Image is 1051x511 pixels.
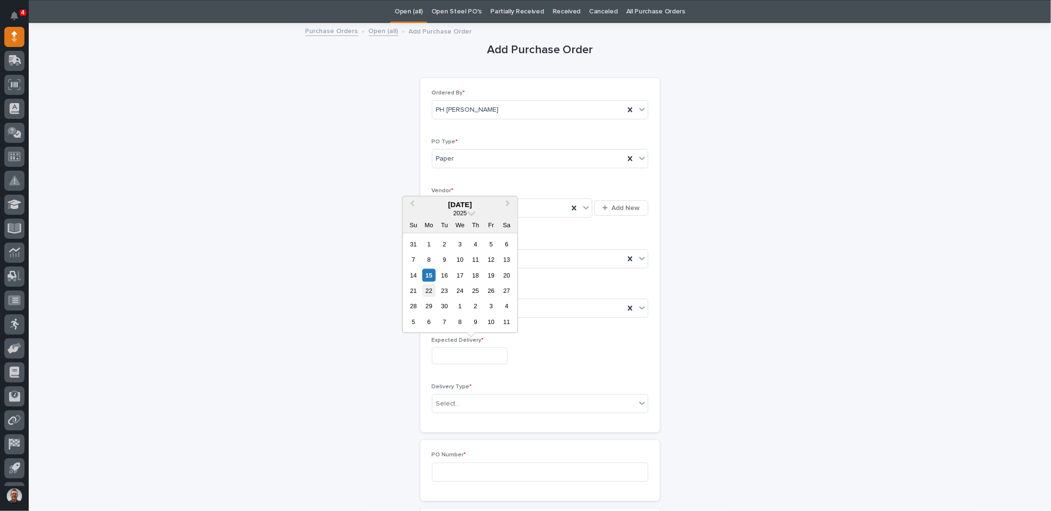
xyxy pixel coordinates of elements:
[21,9,24,16] p: 4
[436,154,454,164] span: Paper
[305,25,358,36] a: Purchase Orders
[500,268,513,281] div: Choose Saturday, September 20th, 2025
[432,139,458,145] span: PO Type
[432,90,465,96] span: Ordered By
[422,237,435,250] div: Choose Monday, September 1st, 2025
[485,268,497,281] div: Choose Friday, September 19th, 2025
[407,268,420,281] div: Choose Sunday, September 14th, 2025
[438,284,451,297] div: Choose Tuesday, September 23rd, 2025
[432,337,484,343] span: Expected Delivery
[436,105,499,115] span: PH [PERSON_NAME]
[406,236,514,330] div: month 2025-09
[407,237,420,250] div: Choose Sunday, August 31st, 2025
[453,268,466,281] div: Choose Wednesday, September 17th, 2025
[469,237,482,250] div: Choose Thursday, September 4th, 2025
[501,197,517,212] button: Next Month
[500,284,513,297] div: Choose Saturday, September 27th, 2025
[500,300,513,313] div: Choose Saturday, October 4th, 2025
[4,486,24,506] button: users-avatar
[420,43,660,57] h1: Add Purchase Order
[4,6,24,26] button: Notifications
[469,300,482,313] div: Choose Thursday, October 2nd, 2025
[453,315,466,328] div: Choose Wednesday, October 8th, 2025
[395,0,423,23] a: Open (all)
[407,284,420,297] div: Choose Sunday, September 21st, 2025
[490,0,543,23] a: Partially Received
[369,25,398,36] a: Open (all)
[469,218,482,231] div: Th
[485,284,497,297] div: Choose Friday, September 26th, 2025
[469,284,482,297] div: Choose Thursday, September 25th, 2025
[438,253,451,266] div: Choose Tuesday, September 9th, 2025
[407,300,420,313] div: Choose Sunday, September 28th, 2025
[453,300,466,313] div: Choose Wednesday, October 1st, 2025
[453,253,466,266] div: Choose Wednesday, September 10th, 2025
[407,253,420,266] div: Choose Sunday, September 7th, 2025
[407,315,420,328] div: Choose Sunday, October 5th, 2025
[500,253,513,266] div: Choose Saturday, September 13th, 2025
[626,0,685,23] a: All Purchase Orders
[485,237,497,250] div: Choose Friday, September 5th, 2025
[469,253,482,266] div: Choose Thursday, September 11th, 2025
[589,0,618,23] a: Canceled
[438,300,451,313] div: Choose Tuesday, September 30th, 2025
[432,188,454,194] span: Vendor
[453,218,466,231] div: We
[469,315,482,328] div: Choose Thursday, October 9th, 2025
[403,200,518,209] div: [DATE]
[500,237,513,250] div: Choose Saturday, September 6th, 2025
[469,268,482,281] div: Choose Thursday, September 18th, 2025
[453,209,467,216] span: 2025
[422,315,435,328] div: Choose Monday, October 6th, 2025
[422,300,435,313] div: Choose Monday, September 29th, 2025
[453,284,466,297] div: Choose Wednesday, September 24th, 2025
[438,237,451,250] div: Choose Tuesday, September 2nd, 2025
[422,284,435,297] div: Choose Monday, September 22nd, 2025
[594,200,648,216] button: Add New
[500,218,513,231] div: Sa
[438,268,451,281] div: Choose Tuesday, September 16th, 2025
[404,197,419,212] button: Previous Month
[500,315,513,328] div: Choose Saturday, October 11th, 2025
[422,268,435,281] div: Choose Monday, September 15th, 2025
[612,204,640,212] span: Add New
[485,253,497,266] div: Choose Friday, September 12th, 2025
[422,218,435,231] div: Mo
[409,25,472,36] p: Add Purchase Order
[432,452,466,458] span: PO Number
[407,218,420,231] div: Su
[453,237,466,250] div: Choose Wednesday, September 3rd, 2025
[485,300,497,313] div: Choose Friday, October 3rd, 2025
[431,0,482,23] a: Open Steel PO's
[438,218,451,231] div: Tu
[432,384,472,390] span: Delivery Type
[12,12,24,27] div: Notifications4
[436,399,460,409] div: Select...
[485,315,497,328] div: Choose Friday, October 10th, 2025
[485,218,497,231] div: Fr
[553,0,581,23] a: Received
[422,253,435,266] div: Choose Monday, September 8th, 2025
[438,315,451,328] div: Choose Tuesday, October 7th, 2025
